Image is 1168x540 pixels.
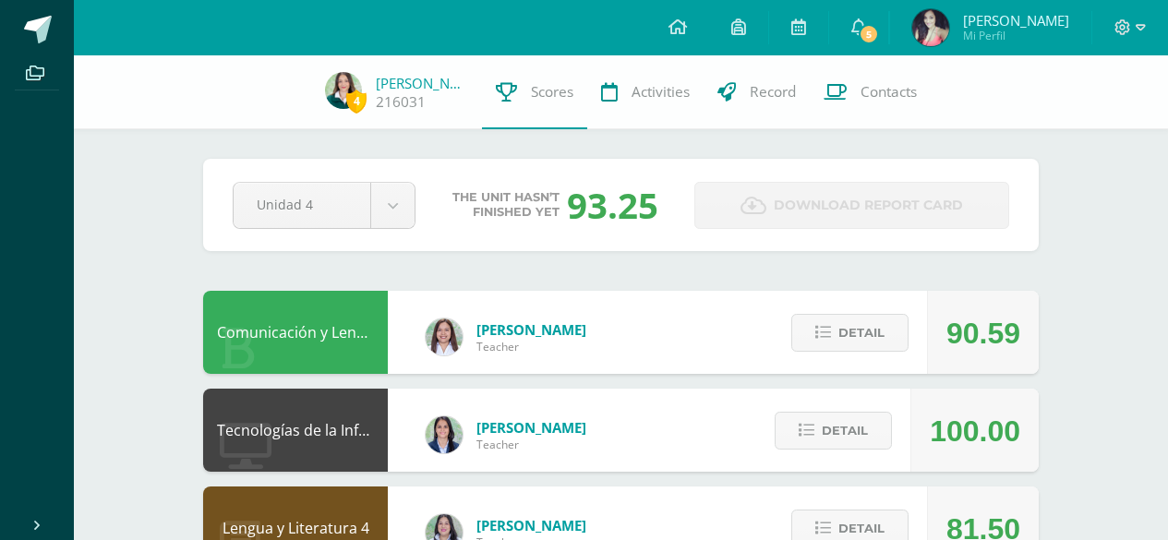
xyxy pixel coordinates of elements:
div: 100.00 [930,390,1020,473]
span: Teacher [476,437,586,452]
span: The unit hasn’t finished yet [452,190,560,220]
a: Contacts [810,55,931,129]
span: [PERSON_NAME] [963,11,1069,30]
img: d686daa607961b8b187ff7fdc61e0d8f.png [912,9,949,46]
div: Tecnologías de la Información y la Comunicación 4 [203,389,388,472]
span: [PERSON_NAME] [476,418,586,437]
span: Detail [822,414,868,448]
span: [PERSON_NAME] [476,320,586,339]
span: [PERSON_NAME] [476,516,586,534]
button: Detail [775,412,892,450]
span: Teacher [476,339,586,354]
button: Detail [791,314,909,352]
a: Scores [482,55,587,129]
div: 93.25 [567,181,658,229]
span: Unidad 4 [257,183,347,226]
img: 440199d59a1bb4a241a9983326ac7319.png [325,72,362,109]
a: Unidad 4 [234,183,415,228]
a: [PERSON_NAME] [376,74,468,92]
span: Activities [632,82,690,102]
span: Record [750,82,796,102]
span: Mi Perfil [963,28,1069,43]
span: Detail [838,316,885,350]
div: Comunicación y Lenguaje L3 Inglés 4 [203,291,388,374]
a: 216031 [376,92,426,112]
span: Contacts [861,82,917,102]
a: Record [704,55,810,129]
img: 7489ccb779e23ff9f2c3e89c21f82ed0.png [426,416,463,453]
span: Scores [531,82,573,102]
img: acecb51a315cac2de2e3deefdb732c9f.png [426,318,463,355]
span: 4 [346,90,367,113]
div: 90.59 [946,292,1020,375]
span: Download report card [774,183,963,228]
a: Activities [587,55,704,129]
span: 5 [859,24,879,44]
